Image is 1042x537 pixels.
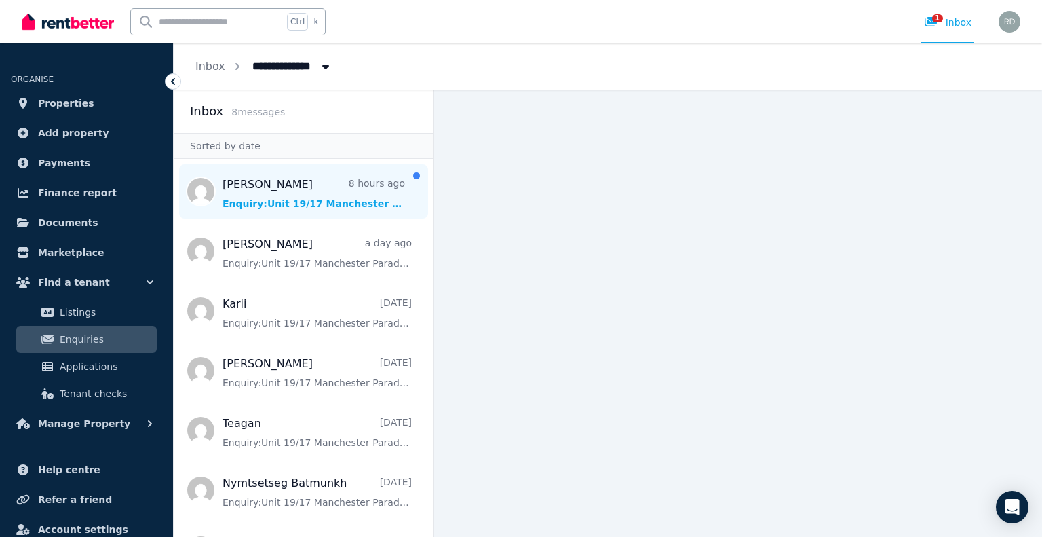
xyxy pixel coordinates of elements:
[11,75,54,84] span: ORGANISE
[223,236,412,270] a: [PERSON_NAME]a day agoEnquiry:Unit 19/17 Manchester Parade, [GEOGRAPHIC_DATA].
[231,107,285,117] span: 8 message s
[223,475,412,509] a: Nymtsetseg Batmunkh[DATE]Enquiry:Unit 19/17 Manchester Parade, [GEOGRAPHIC_DATA].
[11,90,162,117] a: Properties
[195,60,225,73] a: Inbox
[16,353,157,380] a: Applications
[60,331,151,348] span: Enquiries
[11,119,162,147] a: Add property
[38,492,112,508] span: Refer a friend
[60,386,151,402] span: Tenant checks
[38,155,90,171] span: Payments
[22,12,114,32] img: RentBetter
[11,209,162,236] a: Documents
[16,380,157,407] a: Tenant checks
[11,269,162,296] button: Find a tenant
[223,356,412,390] a: [PERSON_NAME][DATE]Enquiry:Unit 19/17 Manchester Parade, [GEOGRAPHIC_DATA].
[38,125,109,141] span: Add property
[38,185,117,201] span: Finance report
[11,456,162,483] a: Help centre
[223,177,405,210] a: [PERSON_NAME]8 hours agoEnquiry:Unit 19/17 Manchester Parade, [GEOGRAPHIC_DATA].
[174,133,433,159] div: Sorted by date
[38,462,100,478] span: Help centre
[996,491,1028,523] div: Open Intercom Messenger
[16,326,157,353] a: Enquiries
[190,102,223,121] h2: Inbox
[16,299,157,326] a: Listings
[223,415,412,449] a: Teagan[DATE]Enquiry:Unit 19/17 Manchester Parade, [GEOGRAPHIC_DATA].
[174,43,354,90] nav: Breadcrumb
[11,179,162,206] a: Finance report
[313,16,318,27] span: k
[11,486,162,513] a: Refer a friend
[38,215,98,231] span: Documents
[223,296,412,330] a: Karii[DATE]Enquiry:Unit 19/17 Manchester Parade, [GEOGRAPHIC_DATA].
[11,239,162,266] a: Marketplace
[999,11,1020,33] img: Robert De Donatis
[38,95,94,111] span: Properties
[38,415,130,432] span: Manage Property
[924,16,971,29] div: Inbox
[38,244,104,261] span: Marketplace
[38,274,110,291] span: Find a tenant
[932,14,943,22] span: 1
[287,13,308,31] span: Ctrl
[60,358,151,375] span: Applications
[60,304,151,320] span: Listings
[174,159,433,537] nav: Message list
[11,149,162,177] a: Payments
[11,410,162,437] button: Manage Property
